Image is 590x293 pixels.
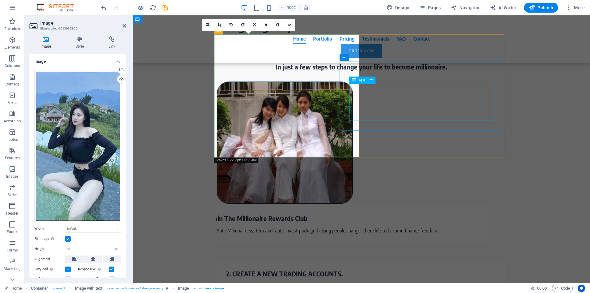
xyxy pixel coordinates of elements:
span: Navigator [451,5,480,11]
p: Tables [7,137,18,142]
button: Navigator [448,3,482,13]
span: . bg-user-1 [50,285,65,292]
a: Select files from the file manager, stock photos, or upload file(s) [202,19,214,31]
a: Greyscale [272,19,284,31]
i: On resize automatically adjust zoom level to fit chosen device. [303,5,309,10]
a: Rotate right 90° [237,19,249,31]
span: Publish [529,5,553,11]
p: Images [6,174,19,179]
i: Undo: Change image (Ctrl+Z) [100,4,107,11]
button: Publish [524,3,558,13]
button: Usercentrics [578,285,585,292]
span: Click to select. Double-click to edit [31,285,48,292]
span: Click to select. Double-click to edit [178,285,189,292]
h4: Link [97,36,126,49]
span: 00 00 [537,285,547,292]
div: IMG_1601-LdoRBPGMc098w69lGNbM5w-h_r0C7FUvBcYjZuEFNGUQQ.png [34,70,121,222]
span: Text [359,78,365,82]
i: This element is a customizable preset [166,287,168,290]
img: Editor Logo [35,4,81,11]
a: Click to cancel selection. Double-click to open Pages [5,285,22,292]
h3: Element #ed-1013993850 [40,26,114,31]
p: Features [5,156,20,160]
button: More [563,3,587,13]
span: : [541,286,542,291]
span: AI Writer [490,5,517,11]
i: Save (Ctrl+S) [162,4,169,11]
h6: Session time [531,285,547,292]
div: Design (Ctrl+Alt+Y) [384,3,412,13]
span: Pages [419,5,441,11]
button: AI Writer [487,3,519,13]
label: Use as headline [78,275,109,283]
button: Design [384,3,412,13]
p: Slider [8,192,17,197]
span: . text-with-image-image [191,285,224,292]
h6: 100% [287,4,297,11]
p: Elements [5,45,20,50]
label: Alignment [34,255,65,263]
button: 100% [278,4,300,11]
span: Design [387,5,410,11]
h2: Image [40,20,126,26]
span: Code [555,285,570,292]
p: Columns [5,63,20,68]
p: Boxes [7,100,18,105]
button: Click here to leave preview mode and continue editing [137,4,144,11]
label: Lightbox [34,275,65,283]
label: Lazyload [34,266,65,273]
label: Fit image [34,235,65,243]
button: Pages [417,3,443,13]
button: save [161,4,169,11]
label: Responsive [78,266,109,273]
h4: Image [29,36,65,49]
p: Content [6,82,19,87]
p: Accordion [4,119,21,124]
span: . preset-text-with-image-v3-design-agency [105,285,163,292]
a: Confirm ( Ctrl ⏎ ) [284,19,295,31]
i: Reload page [149,4,156,11]
p: Favorites [4,26,20,31]
h4: Image [29,54,126,65]
button: reload [149,4,156,11]
h4: Style [65,36,97,49]
a: Blur [260,19,272,31]
button: Code [552,285,573,292]
span: More [565,5,585,11]
span: Click to select. Double-click to edit [75,285,102,292]
a: Change orientation [249,19,260,31]
label: Width [34,227,65,230]
p: Marketing [4,266,21,271]
p: Header [6,211,18,216]
a: Crop mode [214,19,225,31]
nav: breadcrumb [31,285,224,292]
p: Forms [7,248,18,253]
p: Footer [7,229,18,234]
label: Height [34,247,65,251]
button: undo [100,4,107,11]
a: Rotate left 90° [225,19,237,31]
